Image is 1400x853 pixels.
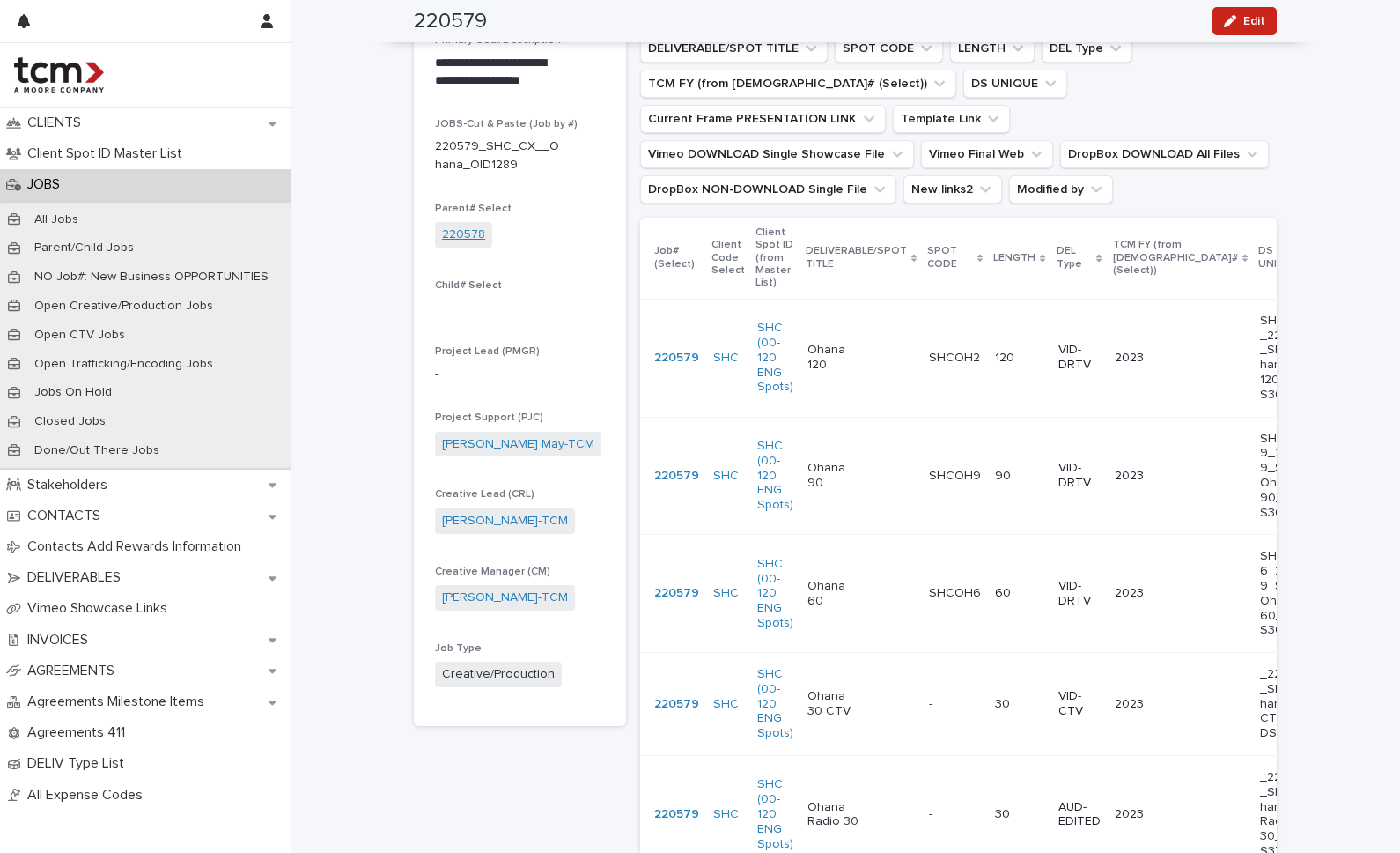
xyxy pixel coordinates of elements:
button: TCM FY (from Job# (Select)) [640,70,956,98]
p: DELIV Type List [20,755,138,772]
p: Jobs On Hold [20,385,126,400]
span: Job Type [435,643,482,654]
a: 220579 [654,697,699,712]
p: DELIVERABLE/SPOT TITLE [806,241,907,274]
a: SHC [713,351,739,366]
p: 220579_SHC_CX__Ohana_OID1289 [435,137,563,174]
p: SPOT CODE [927,241,973,274]
button: Template Link [893,105,1010,133]
p: Done/Out There Jobs [20,443,173,458]
p: 2023 [1115,697,1167,712]
button: LENGTH [950,34,1035,63]
p: VID-DRTV [1058,343,1101,373]
a: 220579 [654,351,699,366]
a: SHC [713,807,739,822]
p: AUD-EDITED [1058,800,1101,830]
a: 220579 [654,469,699,484]
button: DropBox NON-DOWNLOAD Single File [640,175,896,204]
p: Job# (Select) [654,241,701,274]
p: Parent/Child Jobs [20,241,148,256]
p: All Jobs [20,212,92,227]
p: 120 [995,351,1043,366]
button: Vimeo Final Web [921,140,1053,168]
p: DELIVERABLES [20,569,135,586]
button: Current Frame PRESENTATION LINK [640,105,886,133]
p: Client Spot ID (from Master List) [755,223,795,293]
p: Client Code Select [711,235,745,280]
p: Contacts Add Rewards Information [20,538,255,555]
p: 60 [995,586,1043,601]
a: SHC [713,469,739,484]
p: SHCOH9_220579_SHC_Ohana 90___DS3023 [1260,432,1312,521]
h2: 220579 [414,9,487,34]
p: - [929,694,936,712]
p: AGREEMENTS [20,663,129,679]
p: - [435,365,605,383]
p: SHCOH6_220579_SHC_Ohana 60___DS3024 [1260,549,1312,638]
a: SHC [713,586,739,601]
p: Ohana 90 [807,461,859,491]
button: DropBox DOWNLOAD All Files [1060,140,1269,168]
p: 30 [995,697,1043,712]
button: SPOT CODE [835,34,943,63]
button: Modified by [1009,175,1113,204]
p: SHCOH2 [929,347,984,366]
p: 2023 [1115,351,1167,366]
a: [PERSON_NAME]-TCM [442,589,568,607]
a: SHC (00-120 ENG Spots) [757,777,793,851]
button: Edit [1212,7,1277,35]
p: Open Trafficking/Encoding Jobs [20,357,227,372]
a: 220578 [442,226,485,244]
img: 4hMmSqQkux38exxPVZHQ [14,57,104,93]
span: Creative/Production [435,662,562,687]
p: SHCOH6 [929,582,984,601]
p: 2023 [1115,469,1167,484]
p: LENGTH [993,248,1035,268]
p: VID-DRTV [1058,461,1101,491]
p: 2023 [1115,807,1167,822]
p: _220579_SHC_Ohana 30 CTV___DS3025 [1260,667,1312,741]
p: CLIENTS [20,115,95,131]
p: Agreements 411 [20,724,139,741]
p: 90 [995,469,1043,484]
span: Child# Select [435,280,502,291]
span: JOBS-Cut & Paste (Job by #) [435,119,578,130]
p: 2023 [1115,586,1167,601]
p: - [435,299,605,317]
span: Parent# Select [435,204,512,214]
button: Vimeo DOWNLOAD Single Showcase File [640,140,914,168]
button: New links2 [903,175,1002,204]
p: Client Spot ID Master List [20,145,196,162]
p: NO Job#: New Business OPPORTUNITIES [20,270,283,285]
p: - [929,804,936,822]
p: Ohana 60 [807,579,859,609]
p: TCM FY (from [DEMOGRAPHIC_DATA]# (Select)) [1113,235,1238,280]
span: Creative Manager (CM) [435,567,550,577]
a: SHC [713,697,739,712]
p: Ohana Radio 30 [807,800,859,830]
p: VID-CTV [1058,689,1101,719]
span: Creative Lead (CRL) [435,489,534,500]
a: SHC (00-120 ENG Spots) [757,557,793,631]
a: SHC (00-120 ENG Spots) [757,667,793,741]
button: DEL Type [1042,34,1132,63]
p: SHCOH2_220579_SHC_Ohana 120___DS3022 [1260,314,1312,403]
p: All Expense Codes [20,787,157,804]
p: Vimeo Showcase Links [20,600,181,617]
p: CONTACTS [20,508,114,524]
span: Project Support (PJC) [435,412,543,423]
p: 30 [995,807,1043,822]
p: Stakeholders [20,477,122,493]
span: Edit [1243,15,1265,27]
p: Ohana 120 [807,343,859,373]
p: Ohana 30 CTV [807,689,859,719]
p: Closed Jobs [20,414,120,429]
p: SHCOH9 [929,465,984,484]
span: Primary Goal/Description [435,35,561,46]
a: 220579 [654,586,699,601]
a: SHC (00-120 ENG Spots) [757,321,793,395]
p: VID-DRTV [1058,579,1101,609]
a: [PERSON_NAME]-TCM [442,512,568,530]
button: DELIVERABLE/SPOT TITLE [640,34,828,63]
p: Agreements Milestone Items [20,694,218,710]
